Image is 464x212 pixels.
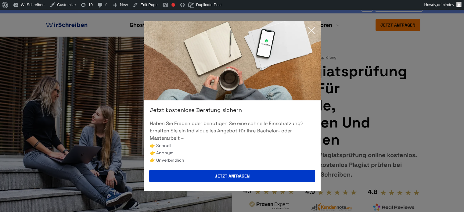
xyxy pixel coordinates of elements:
[149,170,315,182] button: Jetzt anfragen
[437,2,454,7] span: admindev
[144,21,321,100] img: exit
[144,106,321,114] div: Jetzt kostenlose Beratung sichern
[150,156,315,164] li: 👉 Unverbindlich
[150,149,315,156] li: 👉 Anonym
[150,142,315,149] li: 👉 Schnell
[171,3,175,7] div: Focus keyphrase not set
[150,120,315,142] p: Haben Sie Fragen oder benötigen Sie eine schnelle Einschätzung? Erhalten Sie ein individuelles An...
